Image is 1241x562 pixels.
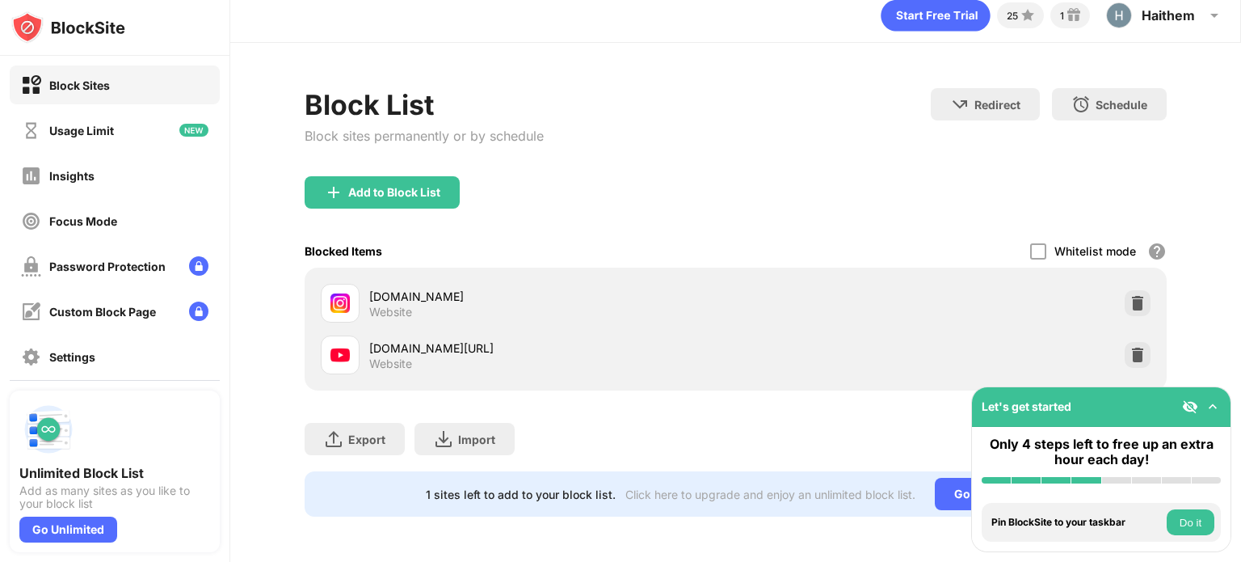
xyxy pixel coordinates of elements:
div: Click here to upgrade and enjoy an unlimited block list. [625,488,915,501]
div: Block Sites [49,78,110,92]
div: 1 [1060,10,1064,22]
div: [DOMAIN_NAME][URL] [369,340,735,357]
div: Haithem [1142,7,1195,23]
img: block-on.svg [21,75,41,95]
img: insights-off.svg [21,166,41,186]
img: time-usage-off.svg [21,120,41,141]
div: Website [369,357,412,371]
img: new-icon.svg [179,124,208,137]
div: Pin BlockSite to your taskbar [991,517,1163,528]
div: Add to Block List [348,186,440,199]
div: Block List [305,88,544,121]
div: Unlimited Block List [19,465,210,481]
img: eye-not-visible.svg [1182,399,1198,415]
img: ACg8ocJQA5fTVCPaQ2Ww0VYTUunHWInZ0HfVoC6HRU-qyPwCffjK8w=s96-c [1106,2,1132,28]
div: Settings [49,350,95,364]
div: Only 4 steps left to free up an extra hour each day! [982,437,1221,467]
button: Do it [1167,509,1214,535]
div: Insights [49,169,95,183]
div: Go Unlimited [935,478,1045,510]
div: Blocked Items [305,244,382,258]
div: Add as many sites as you like to your block list [19,484,210,510]
img: lock-menu.svg [189,256,208,276]
img: password-protection-off.svg [21,256,41,277]
div: Redirect [974,98,1020,112]
div: Password Protection [49,260,166,273]
div: Block sites permanently or by schedule [305,128,544,144]
div: Let's get started [982,399,1071,413]
img: omni-setup-toggle.svg [1205,399,1221,415]
div: Whitelist mode [1054,244,1136,258]
img: points-small.svg [1018,6,1037,25]
img: favicons [330,294,350,313]
div: 1 sites left to add to your block list. [426,488,616,501]
img: focus-off.svg [21,211,41,231]
div: Import [458,433,495,446]
div: 25 [1007,10,1018,22]
div: Go Unlimited [19,517,117,543]
img: favicons [330,345,350,365]
div: Usage Limit [49,124,114,137]
div: Custom Block Page [49,305,156,319]
div: Website [369,305,412,319]
img: reward-small.svg [1064,6,1083,25]
img: push-block-list.svg [19,400,78,458]
img: settings-off.svg [21,347,41,367]
img: logo-blocksite.svg [11,11,125,44]
img: lock-menu.svg [189,302,208,321]
div: Export [348,433,385,446]
img: customize-block-page-off.svg [21,302,41,322]
div: Schedule [1096,98,1147,112]
div: Focus Mode [49,214,117,228]
div: [DOMAIN_NAME] [369,288,735,305]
